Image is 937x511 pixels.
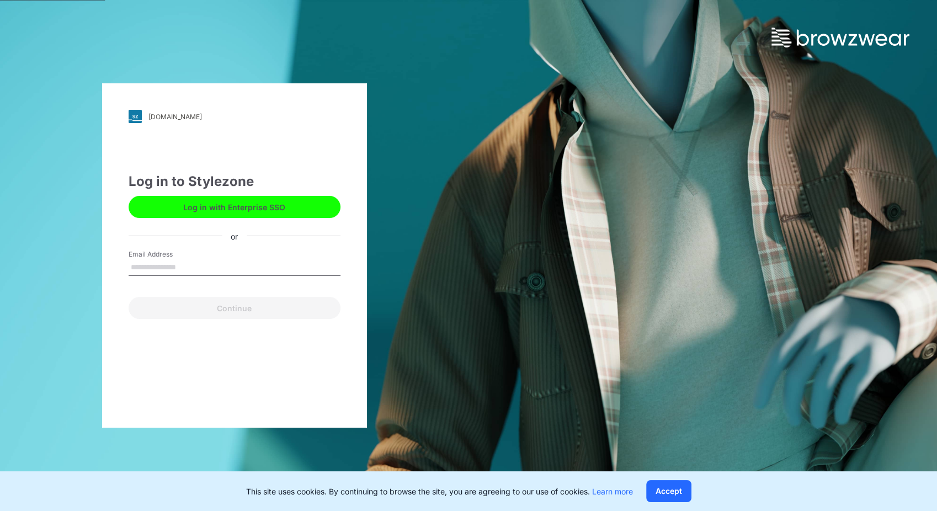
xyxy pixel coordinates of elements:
[129,110,340,123] a: [DOMAIN_NAME]
[222,230,247,242] div: or
[129,110,142,123] img: svg+xml;base64,PHN2ZyB3aWR0aD0iMjgiIGhlaWdodD0iMjgiIHZpZXdCb3g9IjAgMCAyOCAyOCIgZmlsbD0ibm9uZSIgeG...
[592,487,633,496] a: Learn more
[129,249,206,259] label: Email Address
[148,113,202,121] div: [DOMAIN_NAME]
[129,196,340,218] button: Log in with Enterprise SSO
[129,172,340,191] div: Log in to Stylezone
[246,486,633,497] p: This site uses cookies. By continuing to browse the site, you are agreeing to our use of cookies.
[646,480,691,502] button: Accept
[771,28,909,47] img: browzwear-logo.73288ffb.svg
